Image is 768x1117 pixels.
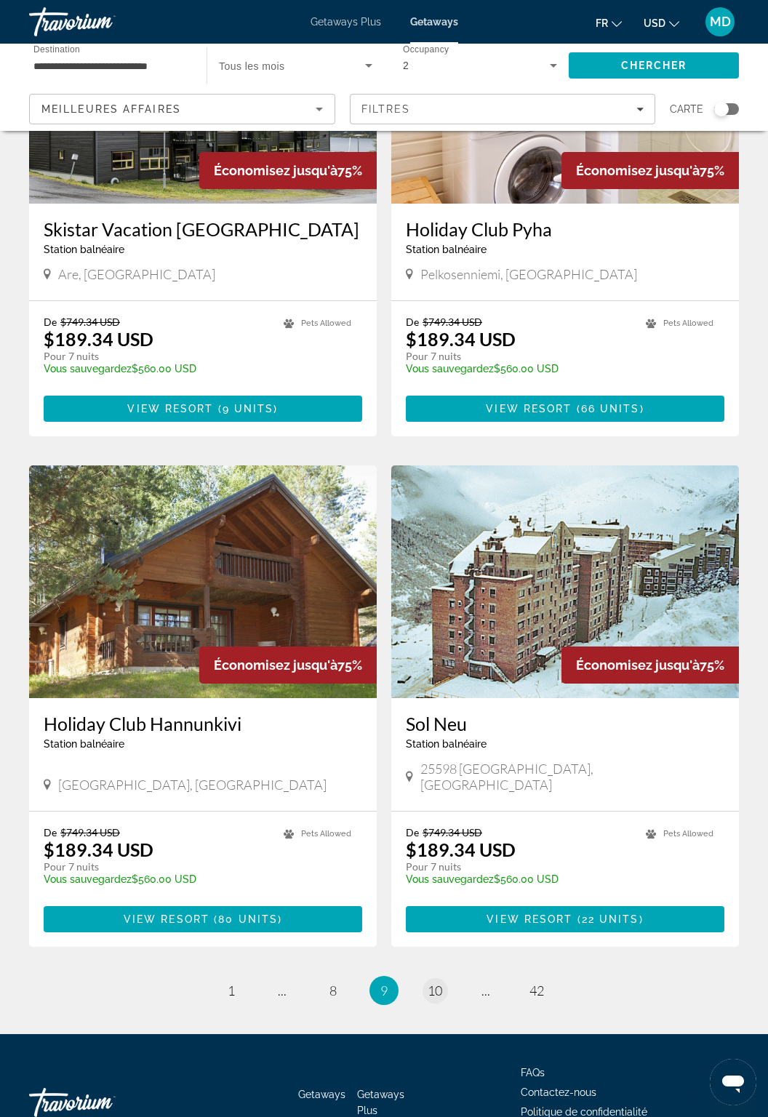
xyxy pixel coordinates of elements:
[44,738,124,750] span: Station balnéaire
[406,738,487,750] span: Station balnéaire
[391,465,739,698] img: Sol Neu
[406,316,419,328] span: De
[301,829,351,838] span: Pets Allowed
[420,266,637,282] span: Pelkosenniemi, [GEOGRAPHIC_DATA]
[701,7,739,37] button: User Menu
[58,777,327,793] span: [GEOGRAPHIC_DATA], [GEOGRAPHIC_DATA]
[561,152,739,189] div: 75%
[44,826,57,838] span: De
[596,17,608,29] span: fr
[214,163,337,178] span: Économisez jusqu'à
[41,100,323,118] mat-select: Sort by
[710,1059,756,1105] iframe: Bouton de lancement de la fenêtre de messagerie
[710,15,731,29] span: MD
[406,713,724,734] a: Sol Neu
[44,218,362,240] a: Skistar Vacation [GEOGRAPHIC_DATA]
[44,396,362,422] button: View Resort(9 units)
[298,1089,345,1100] a: Getaways
[663,319,713,328] span: Pets Allowed
[423,826,482,838] span: $749.34 USD
[576,163,700,178] span: Économisez jusqu'à
[218,913,278,925] span: 80 units
[406,826,419,838] span: De
[406,873,494,885] span: Vous sauvegardez
[214,403,279,415] span: ( )
[406,838,516,860] p: $189.34 USD
[124,913,209,925] span: View Resort
[29,465,377,698] img: Holiday Club Hannunkivi
[209,913,282,925] span: ( )
[44,873,132,885] span: Vous sauvegardez
[406,218,724,240] a: Holiday Club Pyha
[350,94,656,124] button: Filters
[521,1086,596,1098] a: Contactez-nous
[644,12,679,33] button: Change currency
[127,403,213,415] span: View Resort
[380,982,388,998] span: 9
[44,713,362,734] a: Holiday Club Hannunkivi
[663,829,713,838] span: Pets Allowed
[44,316,57,328] span: De
[406,350,631,363] p: Pour 7 nuits
[58,266,215,282] span: Are, [GEOGRAPHIC_DATA]
[44,244,124,255] span: Station balnéaire
[406,328,516,350] p: $189.34 USD
[278,982,287,998] span: ...
[33,57,188,75] input: Select destination
[406,363,631,375] p: $560.00 USD
[561,646,739,684] div: 75%
[60,826,120,838] span: $749.34 USD
[361,103,411,115] span: Filtres
[199,646,377,684] div: 75%
[581,403,640,415] span: 66 units
[406,873,631,885] p: $560.00 USD
[33,44,80,54] span: Destination
[521,1067,545,1078] a: FAQs
[572,403,644,415] span: ( )
[403,60,409,71] span: 2
[403,45,449,55] span: Occupancy
[529,982,544,998] span: 42
[357,1089,404,1116] a: Getaways Plus
[406,860,631,873] p: Pour 7 nuits
[44,363,269,375] p: $560.00 USD
[410,16,458,28] span: Getaways
[423,316,482,328] span: $749.34 USD
[406,244,487,255] span: Station balnéaire
[406,363,494,375] span: Vous sauvegardez
[481,982,490,998] span: ...
[428,982,442,998] span: 10
[60,316,120,328] span: $749.34 USD
[311,16,381,28] span: Getaways Plus
[572,913,643,925] span: ( )
[301,319,351,328] span: Pets Allowed
[487,913,572,925] span: View Resort
[582,913,639,925] span: 22 units
[406,396,724,422] a: View Resort(66 units)
[41,103,181,115] span: Meilleures affaires
[329,982,337,998] span: 8
[420,761,724,793] span: 25598 [GEOGRAPHIC_DATA], [GEOGRAPHIC_DATA]
[199,152,377,189] div: 75%
[44,350,269,363] p: Pour 7 nuits
[44,873,269,885] p: $560.00 USD
[569,52,739,79] button: Search
[576,657,700,673] span: Économisez jusqu'à
[44,363,132,375] span: Vous sauvegardez
[44,906,362,932] button: View Resort(80 units)
[214,657,337,673] span: Économisez jusqu'à
[44,328,153,350] p: $189.34 USD
[406,906,724,932] button: View Resort(22 units)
